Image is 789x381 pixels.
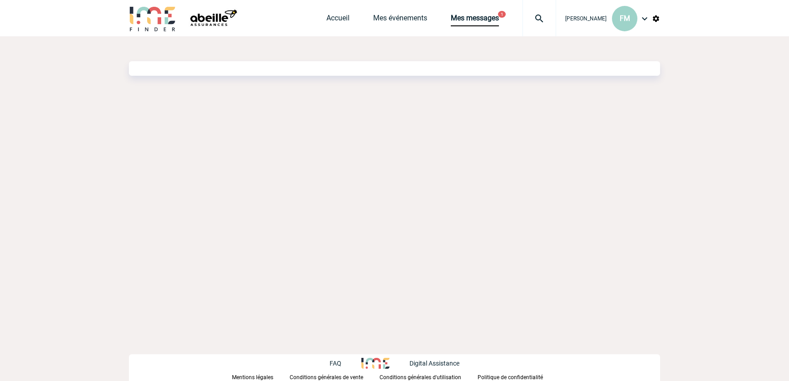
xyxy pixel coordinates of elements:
[373,14,427,26] a: Mes événements
[326,14,350,26] a: Accueil
[565,15,607,22] span: [PERSON_NAME]
[498,11,506,18] button: 1
[361,358,390,369] img: http://www.idealmeetingsevents.fr/
[290,372,380,381] a: Conditions générales de vente
[409,360,459,367] p: Digital Assistance
[129,5,176,31] img: IME-Finder
[451,14,499,26] a: Mes messages
[380,372,478,381] a: Conditions générales d'utilisation
[478,372,557,381] a: Politique de confidentialité
[232,372,290,381] a: Mentions légales
[290,374,363,381] p: Conditions générales de vente
[478,374,543,381] p: Politique de confidentialité
[380,374,461,381] p: Conditions générales d'utilisation
[330,358,361,367] a: FAQ
[330,360,341,367] p: FAQ
[620,14,630,23] span: FM
[232,374,273,381] p: Mentions légales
